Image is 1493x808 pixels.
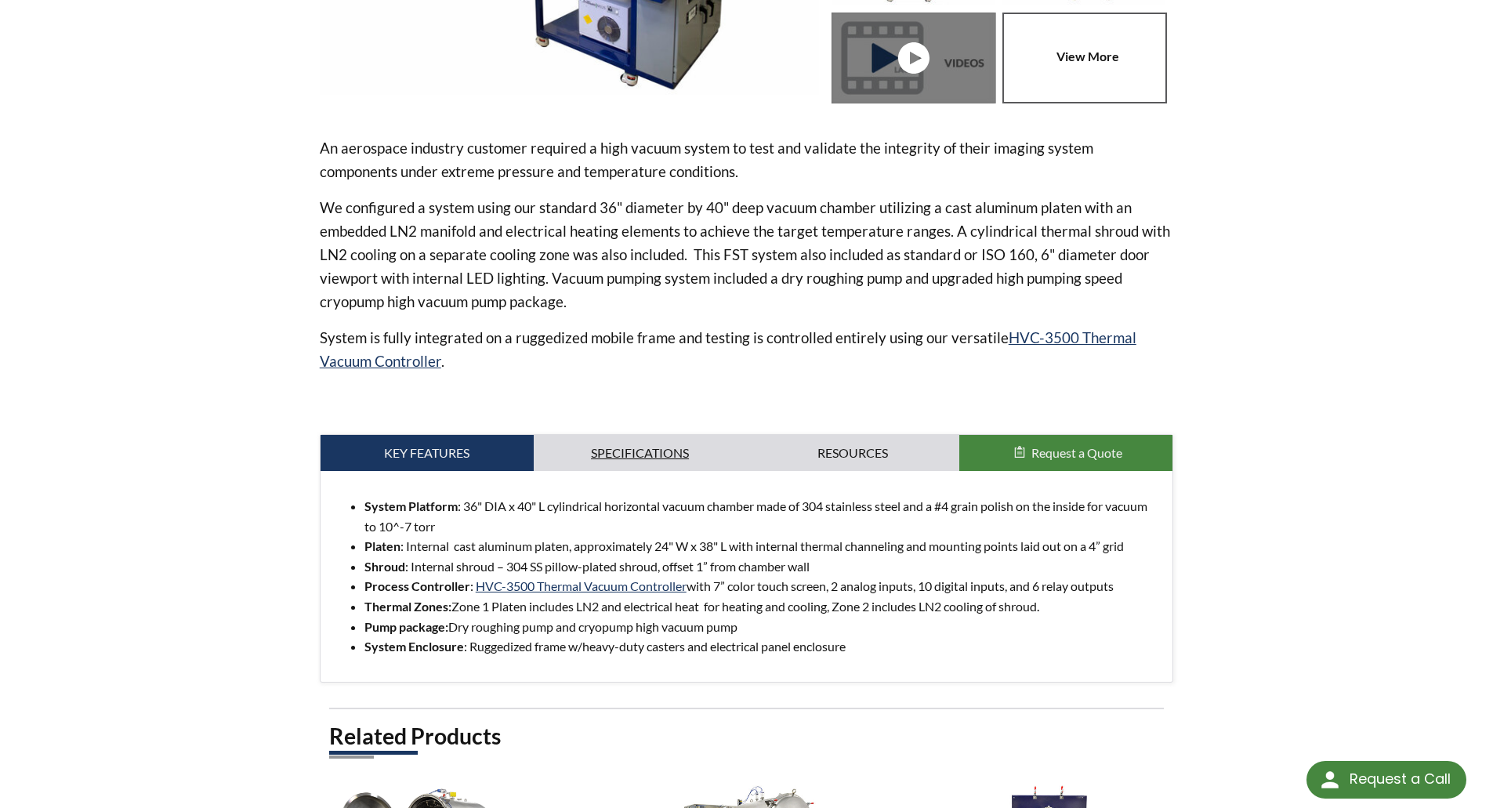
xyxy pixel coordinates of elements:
strong: Shroud [364,559,405,574]
button: Request a Quote [959,435,1172,471]
strong: Process Controller [364,578,470,593]
h2: Related Products [329,722,1165,751]
img: round button [1317,767,1343,792]
li: Dry roughing pump and cryopump high vacuum pump [364,617,1161,637]
li: : 36" DIA x 40" L cylindrical horizontal vacuum chamber made of 304 stainless steel and a #4 grai... [364,496,1161,536]
a: Specifications [534,435,747,471]
p: We configured a system using our standard 36" diameter by 40" deep vacuum chamber utilizing a cas... [320,196,1174,313]
span: Request a Quote [1031,445,1122,460]
div: Request a Call [1306,761,1466,799]
li: : Internal cast aluminum platen, approximately 24" W x 38" L with internal thermal channeling and... [364,536,1161,556]
div: Request a Call [1350,761,1451,797]
li: Zone 1 Platen includes LN2 and electrical heat for heating and cooling, Zone 2 includes LN2 cooli... [364,596,1161,617]
p: System is fully integrated on a ruggedized mobile frame and testing is controlled entirely using ... [320,326,1174,373]
p: An aerospace industry customer required a high vacuum system to test and validate the integrity o... [320,136,1174,183]
strong: System Platform [364,498,458,513]
a: HVC-3500 Thermal Vacuum Controller [476,578,687,593]
strong: Platen [364,538,400,553]
li: : Internal shroud – 304 SS pillow-plated shroud, offset 1” from chamber wall [364,556,1161,577]
strong: Thermal Zones: [364,599,451,614]
strong: Pump package: [364,619,448,634]
a: Thermal Cycling System (TVAC) - Front View [832,13,1002,103]
a: Resources [747,435,960,471]
li: : with 7” color touch screen, 2 analog inputs, 10 digital inputs, and 6 relay outputs [364,576,1161,596]
strong: System Enclosure [364,639,464,654]
li: : Ruggedized frame w/heavy-duty casters and electrical panel enclosure [364,636,1161,657]
a: Key Features [321,435,534,471]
